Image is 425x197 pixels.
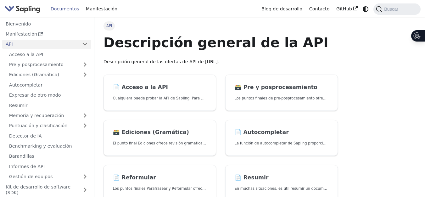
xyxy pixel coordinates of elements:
font: 📄️ [113,84,120,90]
button: Buscar (Comando+K) [373,3,420,15]
p: Cualquiera puede probar la API de Sapling. Para empezar a usarla, simplemente: [113,95,207,101]
font: El punto final Ediciones ofrece revisión gramatical y ortográfica. [113,141,229,145]
font: Bienvenido [6,21,31,26]
font: Manifestación [6,31,37,37]
font: Pre y posprocesamiento [9,62,64,67]
font: API [6,42,13,47]
a: Puntuación y clasificación [6,121,91,130]
font: Acceso a la API [122,84,168,90]
a: Sapling.aiSapling.ai [4,4,42,14]
font: Resumir [9,103,28,108]
a: 📄️ Acceso a la APICualquiera puede probar la API de Sapling. Para empezar a usarla, simplemente: [103,75,216,111]
font: Memoria y recuperación [9,113,64,118]
a: Memoria y recuperación [6,111,91,120]
font: Documentos [51,6,79,11]
font: Barandillas [9,154,34,159]
font: Contacto [309,6,330,11]
font: Kit de desarrollo de software (SDK) [6,184,70,195]
font: La función de autocompletar de Sapling proporciona predicciones de los próximos caracteres o pala... [235,141,424,145]
a: Manifestación [82,4,121,14]
a: Blog de desarrollo [258,4,306,14]
a: Detector de IA [6,131,91,140]
font: 🗃️ [113,129,120,135]
font: Manifestación [86,6,117,11]
a: Kit de desarrollo de software (SDK) [2,182,79,197]
font: Ediciones (Gramática) [122,129,189,135]
a: Contacto [306,4,333,14]
font: GitHub [336,6,352,11]
h2: Pre y posprocesamiento [235,84,329,91]
a: Expresar de otro modo [6,91,91,100]
font: Puntuación y clasificación [9,123,68,128]
font: 🗃️ [235,84,242,90]
a: Manifestación [2,30,91,39]
font: Expresar de otro modo [9,93,61,98]
nav: Pan rallado [103,21,338,30]
a: Resumir [6,101,91,110]
button: Contraer la categoría 'API' de la barra lateral [79,40,91,49]
h2: Autocompletar [235,129,329,136]
font: 📄️ [235,129,242,135]
h2: Ediciones (Gramática) [113,129,207,136]
button: Expandir la categoría de la barra lateral 'SDK' [79,182,91,197]
font: Pre y posprocesamiento [243,84,317,90]
font: Benchmarking y evaluación [9,144,72,149]
font: API [106,24,112,28]
font: Los puntos finales Parafrasear y Reformular ofrecen paráfrasis para estilos particulares. [113,186,272,191]
a: 🗃️ Ediciones (Gramática)El punto final Ediciones ofrece revisión gramatical y ortográfica. [103,120,216,156]
a: Pre y posprocesamiento [6,60,91,69]
font: 📄️ [235,174,242,181]
h2: Expresar de otro modo [113,174,207,181]
font: Gestión de equipos [9,174,53,179]
font: Blog de desarrollo [261,6,302,11]
a: Gestión de equipos [6,172,91,181]
a: Ediciones (Gramática) [6,70,91,79]
p: Los puntos finales de pre-posprocesamiento ofrecen herramientas para preparar sus datos de texto ... [235,95,329,101]
font: Informes de API [9,164,45,169]
font: Descripción general de las ofertas de API de [URL]. [103,59,219,64]
font: Autocompletar [9,82,43,87]
a: Benchmarking y evaluación [6,142,91,151]
a: Bienvenido [2,19,91,28]
font: Resumir [243,174,269,181]
font: Acceso a la API [9,52,43,57]
a: GitHub [333,4,361,14]
a: Documentos [47,4,82,14]
a: Informes de API [6,162,91,171]
font: Autocompletar [243,129,289,135]
a: API [2,40,79,49]
font: Descripción general de la API [103,35,328,50]
img: Sapling.ai [4,4,40,14]
h2: Resumir [235,174,329,181]
font: 📄️ [113,174,120,181]
a: Acceso a la API [6,50,91,59]
a: 🗃️ Pre y posprocesamientoLos puntos finales de pre-posprocesamiento ofrecen herramientas para pre... [225,75,338,111]
font: Buscar [384,7,398,12]
font: Ediciones (Gramática) [9,72,59,77]
font: Cualquiera puede probar la API de Sapling. Para empezar a usarla, simplemente: [113,96,260,100]
p: En muchas situaciones, es útil resumir un documento más largo en un documento más corto y más fác... [235,186,329,192]
a: Autocompletar [6,80,91,89]
a: 📄️ AutocompletarLa función de autocompletar de Sapling proporciona predicciones de los próximos c... [225,120,338,156]
a: Barandillas [6,152,91,161]
button: Cambiar entre modo oscuro y claro (actualmente modo sistema) [361,4,370,14]
h2: Acceso a la API [113,84,207,91]
font: Reformular [122,174,156,181]
font: Detector de IA [9,133,42,138]
p: La función de autocompletar de Sapling proporciona predicciones de los próximos caracteres o pala... [235,140,329,146]
p: El punto final Ediciones ofrece revisión gramatical y ortográfica. [113,140,207,146]
p: Los puntos finales Parafrasear y Reformular ofrecen paráfrasis para estilos particulares. [113,186,207,192]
